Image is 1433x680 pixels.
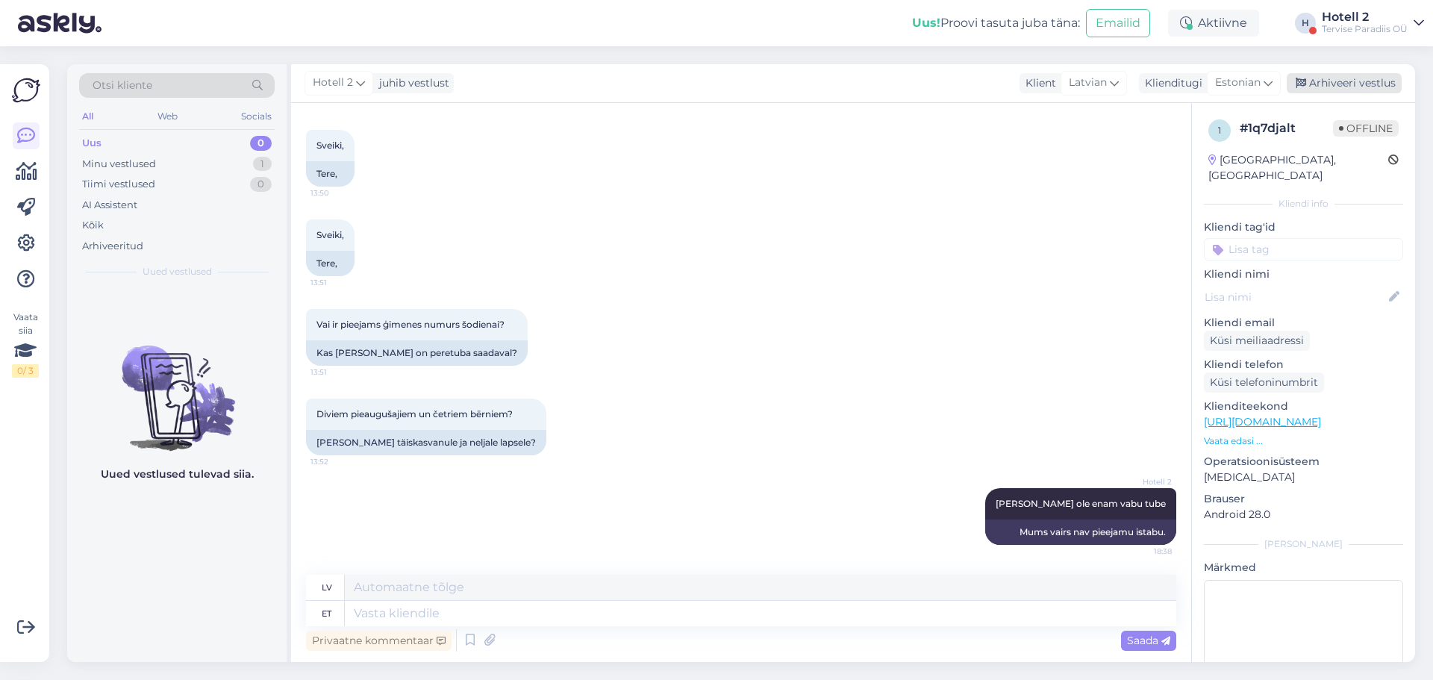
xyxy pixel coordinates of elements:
span: Diviem pieaugušajiem un četriem bērniem? [316,408,513,419]
span: Hotell 2 [313,75,353,91]
a: Hotell 2Tervise Paradiis OÜ [1322,11,1424,35]
p: Märkmed [1204,560,1403,575]
div: 0 / 3 [12,364,39,378]
p: Android 28.0 [1204,507,1403,523]
span: Hotell 2 [1116,476,1172,487]
div: Klienditugi [1139,75,1202,91]
span: 13:51 [310,277,366,288]
div: Web [154,107,181,126]
div: Vaata siia [12,311,39,378]
span: Saada [1127,634,1170,647]
div: Mums vairs nav pieejamu istabu. [985,520,1176,545]
span: Sveiki, [316,140,344,151]
p: [MEDICAL_DATA] [1204,470,1403,485]
p: Vaata edasi ... [1204,434,1403,448]
div: Tere, [306,251,355,276]
span: Offline [1333,120,1399,137]
div: Kliendi info [1204,197,1403,210]
p: Kliendi tag'id [1204,219,1403,235]
span: 13:52 [310,456,366,467]
div: Küsi meiliaadressi [1204,331,1310,351]
div: Tervise Paradiis OÜ [1322,23,1408,35]
div: 0 [250,177,272,192]
p: Kliendi telefon [1204,357,1403,372]
div: juhib vestlust [373,75,449,91]
p: Kliendi email [1204,315,1403,331]
div: Arhiveeri vestlus [1287,73,1402,93]
div: All [79,107,96,126]
div: Socials [238,107,275,126]
span: [PERSON_NAME] ole enam vabu tube [996,498,1166,509]
span: 1 [1218,125,1221,136]
span: 18:38 [1116,546,1172,557]
img: No chats [67,319,287,453]
span: Sveiki, [316,229,344,240]
p: Kliendi nimi [1204,266,1403,282]
div: 0 [250,136,272,151]
div: H [1295,13,1316,34]
div: Uus [82,136,102,151]
div: 1 [253,157,272,172]
p: Uued vestlused tulevad siia. [101,467,254,482]
p: Operatsioonisüsteem [1204,454,1403,470]
div: et [322,601,331,626]
div: Kas [PERSON_NAME] on peretuba saadaval? [306,340,528,366]
div: Minu vestlused [82,157,156,172]
div: Tere, [306,161,355,187]
span: Uued vestlused [143,265,212,278]
div: Arhiveeritud [82,239,143,254]
div: # 1q7djalt [1240,119,1333,137]
div: [PERSON_NAME] täiskasvanule ja neljale lapsele? [306,430,546,455]
span: Latvian [1069,75,1107,91]
span: Vai ir pieejams ģimenes numurs šodienai? [316,319,505,330]
a: [URL][DOMAIN_NAME] [1204,415,1321,428]
div: Privaatne kommentaar [306,631,452,651]
span: Otsi kliente [93,78,152,93]
div: lv [322,575,332,600]
div: Kõik [82,218,104,233]
input: Lisa tag [1204,238,1403,261]
div: [GEOGRAPHIC_DATA], [GEOGRAPHIC_DATA] [1208,152,1388,184]
div: AI Assistent [82,198,137,213]
b: Uus! [912,16,940,30]
img: Askly Logo [12,76,40,105]
div: [PERSON_NAME] [1204,537,1403,551]
span: 13:51 [310,366,366,378]
input: Lisa nimi [1205,289,1386,305]
div: Proovi tasuta juba täna: [912,14,1080,32]
div: Aktiivne [1168,10,1259,37]
div: Klient [1020,75,1056,91]
div: Küsi telefoninumbrit [1204,372,1324,393]
p: Brauser [1204,491,1403,507]
p: Klienditeekond [1204,399,1403,414]
span: Estonian [1215,75,1261,91]
button: Emailid [1086,9,1150,37]
div: Hotell 2 [1322,11,1408,23]
div: Tiimi vestlused [82,177,155,192]
span: 13:50 [310,187,366,199]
